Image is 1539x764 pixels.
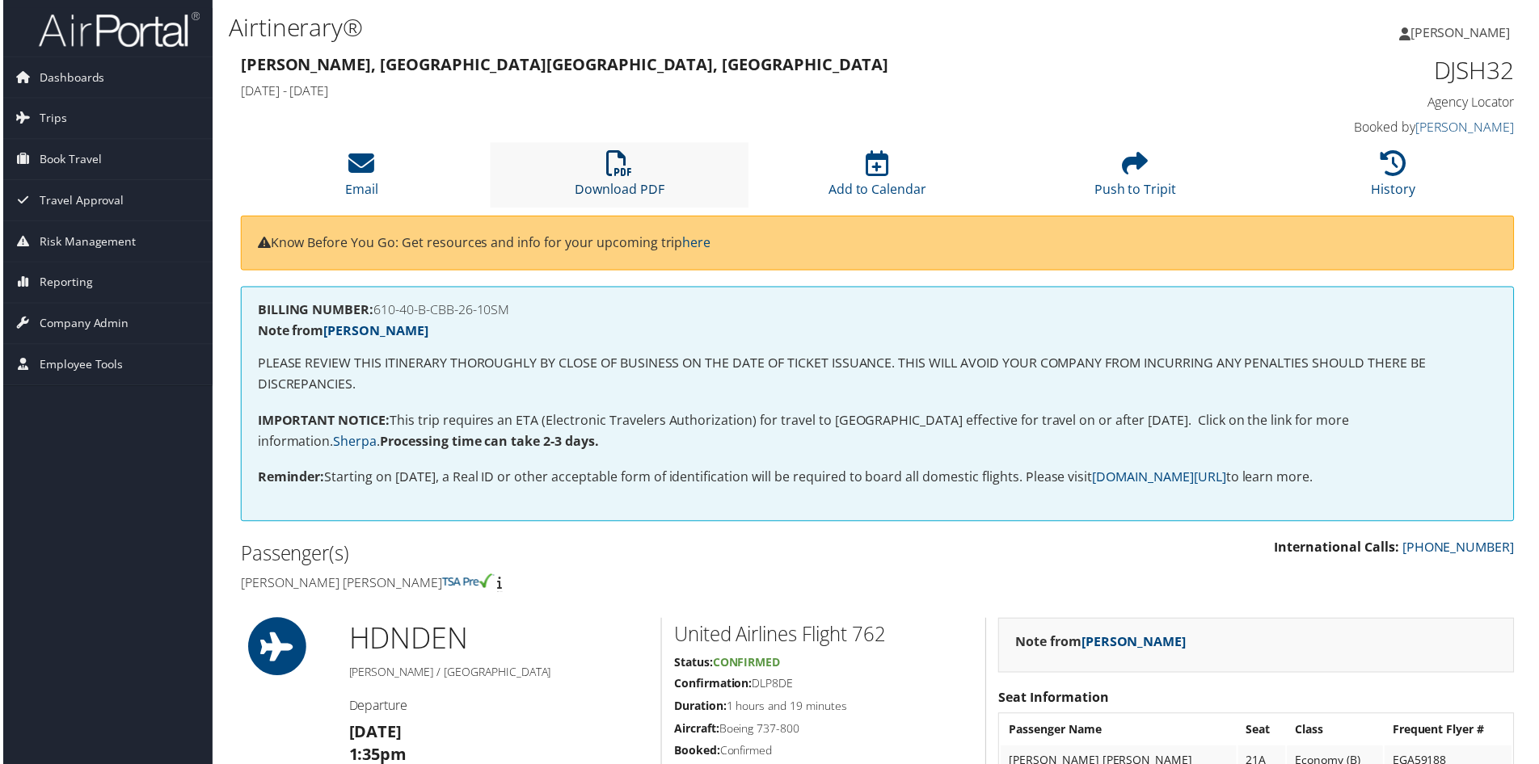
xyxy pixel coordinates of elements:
h4: Booked by [1216,119,1517,136]
img: tsa-precheck.png [441,576,493,590]
h1: Airtinerary® [226,10,1095,44]
span: Company Admin [36,304,126,345]
h4: [DATE] - [DATE] [238,82,1191,100]
th: Seat [1240,718,1288,747]
img: airportal-logo.png [36,10,197,48]
span: Dashboards [36,57,102,98]
span: Book Travel [36,140,99,180]
p: Know Before You Go: Get resources and info for your upcoming trip [255,233,1500,254]
a: [PERSON_NAME] [1402,8,1529,57]
strong: Processing time can take 2-3 days. [378,434,598,451]
a: Download PDF [574,160,664,199]
h4: [PERSON_NAME] [PERSON_NAME] [238,576,866,594]
strong: Reminder: [255,470,323,488]
h5: DLP8DE [673,678,974,695]
span: Trips [36,99,64,139]
p: This trip requires an ETA (Electronic Travelers Authorization) for travel to [GEOGRAPHIC_DATA] ef... [255,412,1500,453]
a: Push to Tripit [1095,160,1178,199]
strong: IMPORTANT NOTICE: [255,413,388,430]
strong: Seat Information [999,691,1110,709]
th: Class [1289,718,1385,747]
th: Passenger Name [1001,718,1238,747]
h5: [PERSON_NAME] / [GEOGRAPHIC_DATA] [347,667,648,683]
h5: Confirmed [673,745,974,762]
strong: Confirmation: [673,678,752,694]
h5: 1 hours and 19 minutes [673,701,974,717]
th: Frequent Flyer # [1387,718,1515,747]
span: Risk Management [36,222,133,262]
h4: Agency Locator [1216,94,1517,111]
p: Starting on [DATE], a Real ID or other acceptable form of identification will be required to boar... [255,469,1500,490]
strong: [PERSON_NAME], [GEOGRAPHIC_DATA] [GEOGRAPHIC_DATA], [GEOGRAPHIC_DATA] [238,53,889,75]
strong: Note from [255,323,427,341]
span: [PERSON_NAME] [1413,23,1513,41]
h4: 610-40-B-CBB-26-10SM [255,304,1500,317]
strong: Booked: [673,745,719,761]
p: PLEASE REVIEW THIS ITINERARY THOROUGHLY BY CLOSE OF BUSINESS ON THE DATE OF TICKET ISSUANCE. THIS... [255,355,1500,396]
a: History [1373,160,1418,199]
a: Sherpa [331,434,375,451]
strong: BILLING NUMBER: [255,302,372,320]
span: Confirmed [712,657,780,672]
h2: United Airlines Flight 762 [673,623,974,650]
span: Employee Tools [36,346,120,386]
a: Email [344,160,377,199]
a: [PERSON_NAME] [1418,119,1517,136]
strong: Note from [1016,635,1187,653]
span: Reporting [36,263,90,304]
strong: Duration: [673,701,726,716]
h5: Boeing 737-800 [673,724,974,740]
h1: HDN DEN [347,620,648,661]
strong: Aircraft: [673,724,719,739]
a: [PERSON_NAME] [1082,635,1187,653]
strong: [DATE] [347,724,400,745]
a: Add to Calendar [829,160,927,199]
a: [DOMAIN_NAME][URL] [1094,470,1228,488]
a: [PHONE_NUMBER] [1405,540,1517,558]
span: Travel Approval [36,181,121,221]
strong: Status: [673,657,712,672]
h1: DJSH32 [1216,53,1517,87]
h2: Passenger(s) [238,542,866,569]
strong: International Calls: [1276,540,1402,558]
h4: Departure [347,699,648,717]
a: [PERSON_NAME] [322,323,427,341]
a: here [682,234,710,252]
